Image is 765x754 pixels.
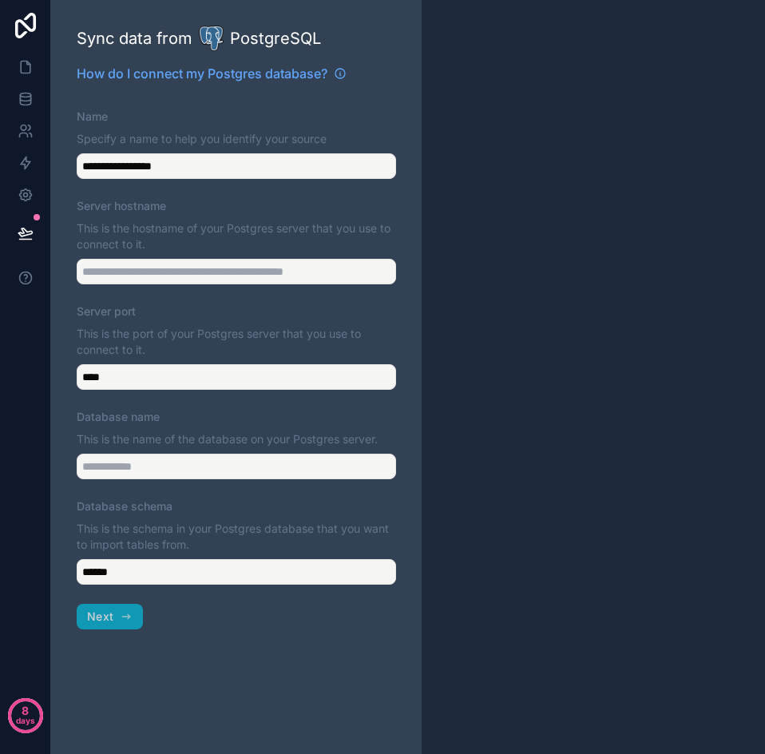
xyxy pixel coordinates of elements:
[77,198,166,214] label: Server hostname
[199,26,224,51] img: Postgres database logo
[230,27,321,50] span: PostgreSQL
[77,521,396,553] p: This is the schema in your Postgres database that you want to import tables from.
[16,709,35,732] p: days
[77,409,160,425] label: Database name
[77,498,172,514] label: Database schema
[77,131,396,147] p: Specify a name to help you identify your source
[77,304,136,319] label: Server port
[77,220,396,252] p: This is the hostname of your Postgres server that you use to connect to it.
[77,64,347,83] a: How do I connect my Postgres database?
[77,27,192,50] span: Sync data from
[77,64,327,83] span: How do I connect my Postgres database?
[77,431,396,447] p: This is the name of the database on your Postgres server.
[77,109,108,125] label: Name
[77,326,396,358] p: This is the port of your Postgres server that you use to connect to it.
[22,703,29,719] p: 8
